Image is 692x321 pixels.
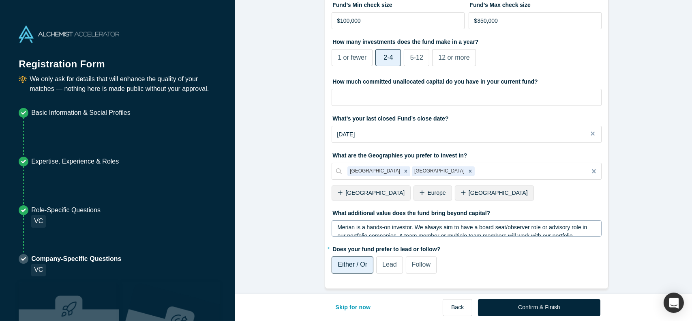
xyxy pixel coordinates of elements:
[31,254,121,264] p: Company-Specific Questions
[413,185,452,200] div: Europe
[337,224,598,265] span: Merian is a hands-on investor. We always aim to have a board seat/observer role or advisory role ...
[455,185,534,200] div: [GEOGRAPHIC_DATA]
[346,190,405,196] span: [GEOGRAPHIC_DATA]
[332,206,602,218] label: What additional value does the fund bring beyond capital?
[31,205,101,215] p: Role-Specific Questions
[332,149,602,160] label: What are the Geographies you prefer to invest in?
[31,264,46,276] div: VC
[31,215,46,228] div: VC
[30,74,216,94] p: We only ask for details that will enhance the quality of your matches — nothing here is made publ...
[469,12,602,29] input: $
[338,54,366,61] span: 1 or fewer
[469,190,528,196] span: [GEOGRAPHIC_DATA]
[31,157,119,166] p: Expertise, Experience & Roles
[19,48,216,71] h1: Registration Form
[478,299,600,316] button: Confirm & Finish
[466,166,475,176] div: Remove United States
[401,166,410,176] div: Remove United Kingdom
[382,261,397,268] span: Lead
[412,261,431,268] span: Follow
[332,75,602,86] label: How much committed unallocated capital do you have in your current fund?
[332,112,602,123] label: What’s your last closed Fund’s close date?
[428,190,446,196] span: Europe
[327,299,379,316] button: Skip for now
[438,54,469,61] span: 12 or more
[410,54,423,61] span: 5-12
[337,131,355,138] span: [DATE]
[383,54,393,61] span: 2-4
[19,26,119,43] img: Alchemist Accelerator Logo
[412,166,466,176] div: [GEOGRAPHIC_DATA]
[347,166,401,176] div: [GEOGRAPHIC_DATA]
[332,242,602,254] label: Does your fund prefer to lead or follow?
[332,12,465,29] input: $
[443,299,472,316] button: Back
[337,223,596,239] div: rdw-editor
[332,126,602,143] button: [DATE]
[332,185,411,200] div: [GEOGRAPHIC_DATA]
[338,261,367,268] span: Either / Or
[332,220,602,237] div: rdw-wrapper
[332,35,602,46] label: How many investments does the fund make in a year?
[589,126,602,143] button: Close
[31,108,131,118] p: Basic Information & Social Profiles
